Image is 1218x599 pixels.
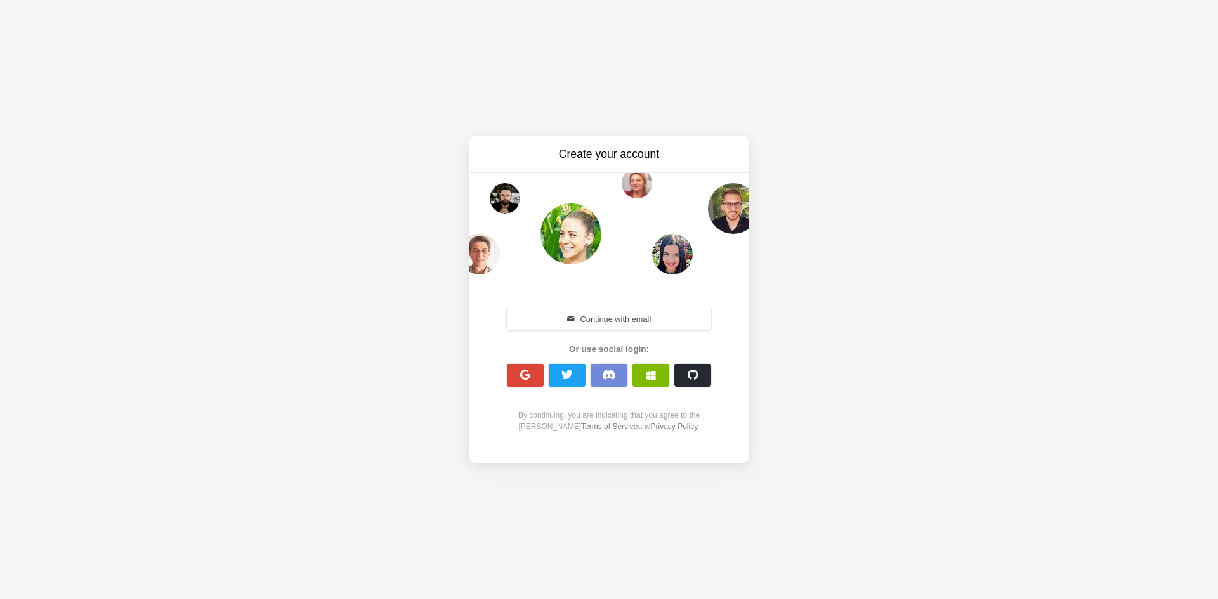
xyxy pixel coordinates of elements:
[500,409,718,432] div: By continuing, you are indicating that you agree to the [PERSON_NAME] and .
[581,422,638,431] a: Terms of Service
[502,146,716,162] h3: Create your account
[650,422,697,431] a: Privacy Policy
[507,307,711,330] button: Continue with email
[500,343,718,356] div: Or use social login:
